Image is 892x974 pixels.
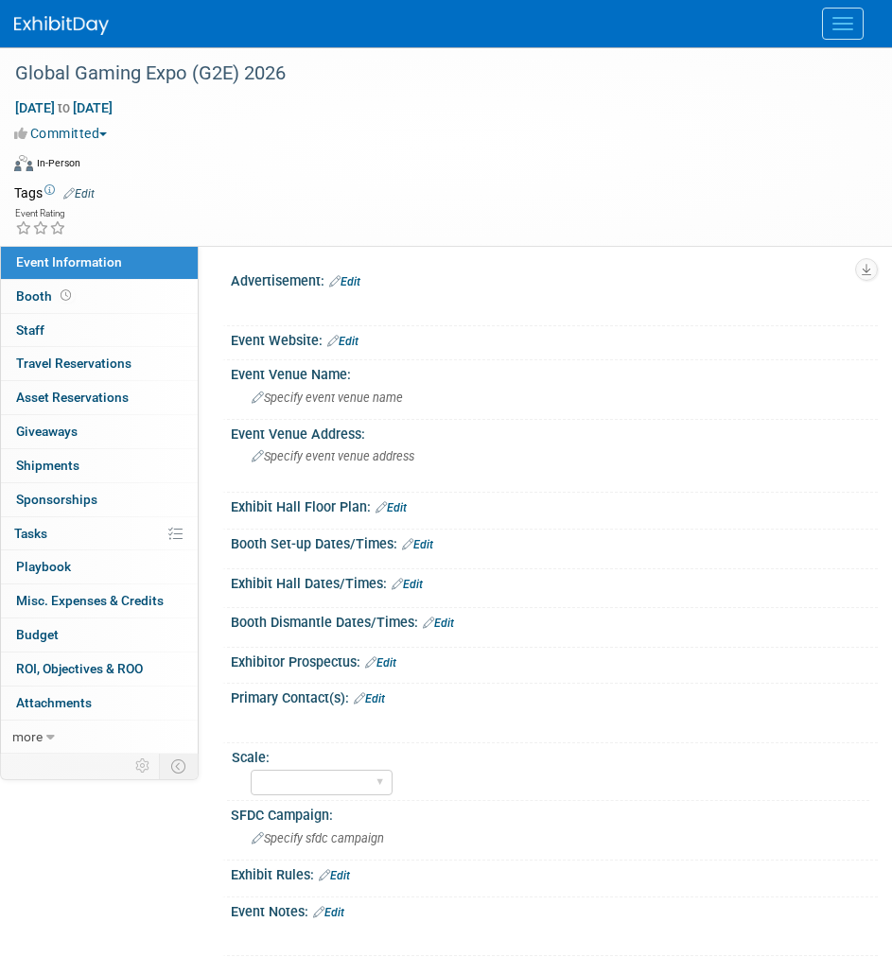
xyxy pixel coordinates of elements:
span: Asset Reservations [16,390,129,405]
a: Edit [329,275,360,288]
a: Shipments [1,449,198,482]
a: Edit [376,501,407,514]
a: Sponsorships [1,483,198,516]
a: Edit [319,869,350,882]
div: Exhibit Hall Dates/Times: [231,569,878,594]
div: In-Person [36,156,80,170]
a: more [1,721,198,754]
span: Travel Reservations [16,356,131,371]
button: Committed [14,124,114,143]
div: Global Gaming Expo (G2E) 2026 [9,57,854,91]
a: Edit [423,617,454,630]
a: Budget [1,618,198,652]
a: Edit [313,906,344,919]
span: Shipments [16,458,79,473]
span: Tasks [14,526,47,541]
span: Specify event venue name [252,391,403,405]
div: Event Venue Address: [231,420,878,444]
span: Attachments [16,695,92,710]
div: Booth Dismantle Dates/Times: [231,608,878,633]
span: Staff [16,322,44,338]
div: SFDC Campaign: [231,801,878,825]
td: Toggle Event Tabs [160,754,199,778]
div: Event Format [14,152,868,181]
a: Edit [365,656,396,670]
div: Primary Contact(s): [231,684,878,708]
div: Event Website: [231,326,878,351]
span: Booth [16,288,75,304]
span: Playbook [16,559,71,574]
div: Booth Set-up Dates/Times: [231,530,878,554]
span: Giveaways [16,424,78,439]
div: Scale: [232,743,869,767]
span: Misc. Expenses & Credits [16,593,164,608]
a: Booth [1,280,198,313]
span: Specify sfdc campaign [252,831,384,845]
td: Tags [14,183,95,202]
a: Event Information [1,246,198,279]
a: Tasks [1,517,198,550]
div: Advertisement: [231,267,878,291]
span: Booth not reserved yet [57,288,75,303]
a: Edit [63,187,95,200]
span: Sponsorships [16,492,97,507]
span: Event Information [16,254,122,270]
span: [DATE] [DATE] [14,99,114,116]
span: Budget [16,627,59,642]
a: Edit [392,578,423,591]
td: Personalize Event Tab Strip [127,754,160,778]
img: Format-Inperson.png [14,155,33,170]
div: Event Venue Name: [231,360,878,384]
a: Playbook [1,550,198,583]
span: ROI, Objectives & ROO [16,661,143,676]
div: Exhibitor Prospectus: [231,648,878,672]
button: Menu [822,8,864,40]
a: Travel Reservations [1,347,198,380]
span: more [12,729,43,744]
a: Attachments [1,687,198,720]
div: Exhibit Rules: [231,861,878,885]
a: Misc. Expenses & Credits [1,584,198,617]
div: Exhibit Hall Floor Plan: [231,493,878,517]
a: Staff [1,314,198,347]
a: Asset Reservations [1,381,198,414]
span: Specify event venue address [252,449,414,463]
a: Edit [327,335,359,348]
div: Event Rating [15,209,66,218]
a: ROI, Objectives & ROO [1,652,198,686]
a: Edit [402,538,433,551]
div: Event Notes: [231,897,878,922]
img: ExhibitDay [14,16,109,35]
a: Edit [354,692,385,705]
a: Giveaways [1,415,198,448]
span: to [55,100,73,115]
